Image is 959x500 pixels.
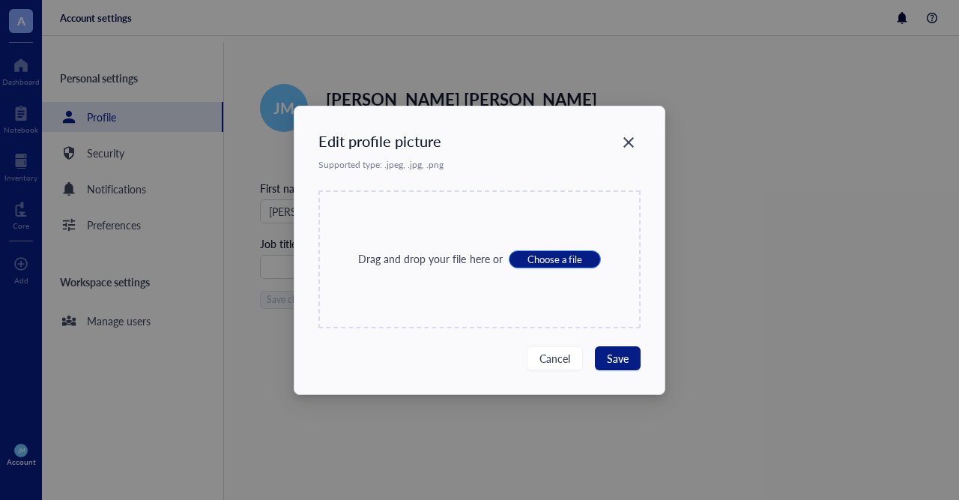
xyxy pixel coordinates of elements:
div: Drag and drop your file here or [358,250,502,268]
span: Choose a file [527,253,582,266]
div: Edit profile picture [318,130,441,151]
span: Save [607,350,629,367]
button: Close [617,130,641,154]
span: Cancel [539,350,570,367]
span: Close [617,133,641,151]
button: Cancel [527,346,583,370]
button: Save [595,346,641,370]
button: Choose a file [509,250,601,268]
div: Supported type: .jpeg, .jpg, .png [318,157,641,172]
